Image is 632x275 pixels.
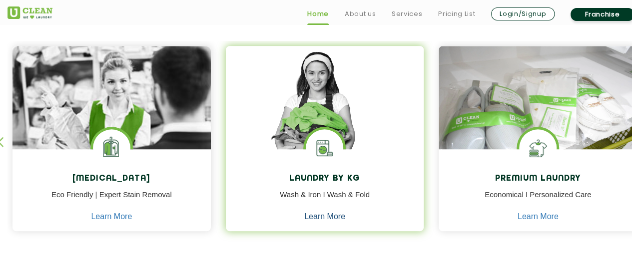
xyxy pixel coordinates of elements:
h4: Premium Laundry [446,174,630,184]
img: a girl with laundry basket [226,46,424,178]
p: Economical I Personalized Care [446,189,630,212]
a: Home [307,8,329,20]
h4: [MEDICAL_DATA] [20,174,203,184]
p: Eco Friendly | Expert Stain Removal [20,189,203,212]
a: Learn More [518,212,559,221]
img: laundry washing machine [306,129,343,167]
a: Learn More [304,212,345,221]
img: Shoes Cleaning [519,129,557,167]
img: Drycleaners near me [12,46,211,205]
a: Services [392,8,422,20]
a: Learn More [91,212,132,221]
a: Pricing List [438,8,475,20]
p: Wash & Iron I Wash & Fold [233,189,417,212]
a: Login/Signup [491,7,555,20]
h4: Laundry by Kg [233,174,417,184]
img: UClean Laundry and Dry Cleaning [7,6,52,19]
img: Laundry Services near me [93,129,130,167]
a: About us [345,8,376,20]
